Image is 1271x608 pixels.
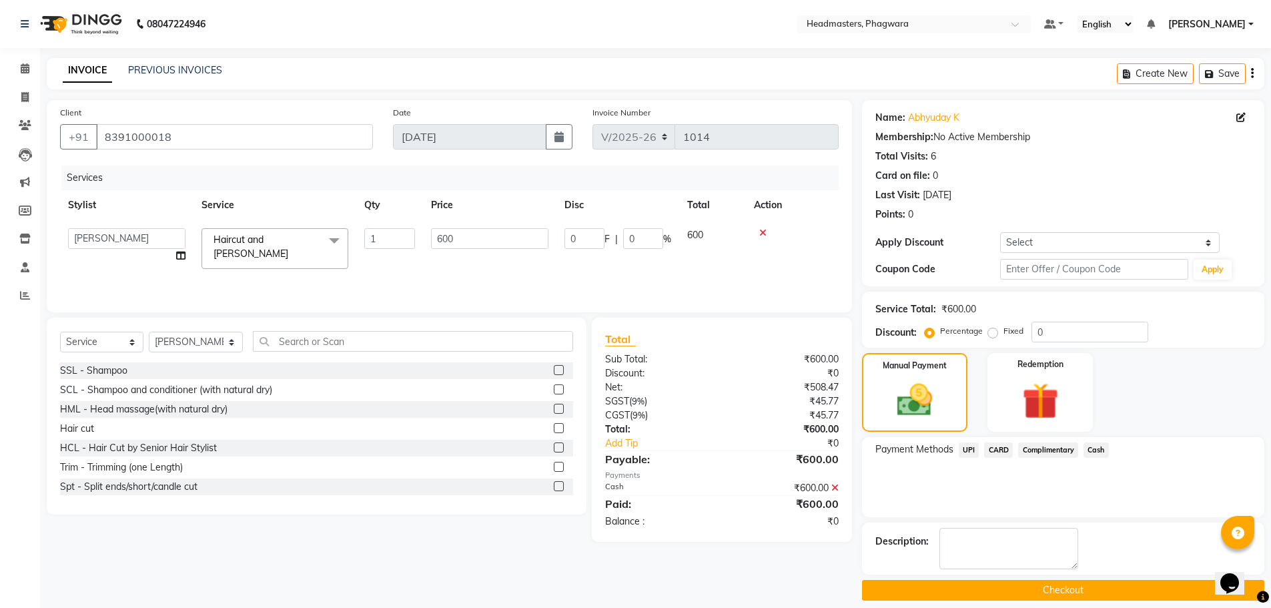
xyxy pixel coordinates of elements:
div: Total Visits: [875,149,928,164]
div: Payments [605,470,838,481]
a: Abhyuday K [908,111,959,125]
div: Trim - Trimming (one Length) [60,461,183,475]
input: Search by Name/Mobile/Email/Code [96,124,373,149]
th: Qty [356,190,423,220]
span: Complimentary [1018,442,1078,458]
div: Hair cut [60,422,94,436]
div: Membership: [875,130,933,144]
span: CARD [984,442,1013,458]
div: Payable: [595,451,722,467]
iframe: chat widget [1215,555,1258,595]
div: ₹600.00 [941,302,976,316]
div: ( ) [595,408,722,422]
div: ₹600.00 [722,481,849,495]
input: Enter Offer / Coupon Code [1000,259,1188,280]
button: Create New [1117,63,1194,84]
div: 6 [931,149,936,164]
label: Manual Payment [883,360,947,372]
div: 0 [933,169,938,183]
button: Apply [1194,260,1232,280]
button: Save [1199,63,1246,84]
span: UPI [959,442,979,458]
div: Balance : [595,515,722,529]
div: Description: [875,535,929,549]
span: CGST [605,409,630,421]
th: Disc [556,190,679,220]
div: Name: [875,111,905,125]
span: Cash [1084,442,1109,458]
div: No Active Membership [875,130,1251,144]
div: ₹508.47 [722,380,849,394]
span: [PERSON_NAME] [1168,17,1246,31]
div: HML - Head massage(with natural dry) [60,402,228,416]
div: HCL - Hair Cut by Senior Hair Stylist [60,441,217,455]
button: Checkout [862,580,1264,601]
div: SSL - Shampoo [60,364,127,378]
span: 9% [632,396,645,406]
div: Points: [875,208,905,222]
span: % [663,232,671,246]
div: Net: [595,380,722,394]
label: Fixed [1003,325,1023,337]
div: Card on file: [875,169,930,183]
label: Redemption [1017,358,1064,370]
div: Sub Total: [595,352,722,366]
div: ₹45.77 [722,394,849,408]
div: Discount: [875,326,917,340]
span: Total [605,332,636,346]
div: ₹600.00 [722,352,849,366]
a: INVOICE [63,59,112,83]
div: 0 [908,208,913,222]
div: Cash [595,481,722,495]
span: Haircut and [PERSON_NAME] [214,234,288,260]
div: Paid: [595,496,722,512]
div: ( ) [595,394,722,408]
label: Invoice Number [592,107,651,119]
button: +91 [60,124,97,149]
label: Client [60,107,81,119]
th: Price [423,190,556,220]
a: PREVIOUS INVOICES [128,64,222,76]
th: Service [193,190,356,220]
div: ₹0 [743,436,849,450]
div: ₹0 [722,366,849,380]
div: Service Total: [875,302,936,316]
div: ₹600.00 [722,496,849,512]
div: ₹45.77 [722,408,849,422]
div: Coupon Code [875,262,1001,276]
div: ₹600.00 [722,451,849,467]
div: Spt - Split ends/short/candle cut [60,480,197,494]
div: Total: [595,422,722,436]
div: ₹600.00 [722,422,849,436]
label: Percentage [940,325,983,337]
span: 600 [687,229,703,241]
div: Services [61,166,849,190]
label: Date [393,107,411,119]
b: 08047224946 [147,5,205,43]
span: SGST [605,395,629,407]
input: Search or Scan [253,331,573,352]
img: _gift.svg [1011,378,1070,424]
th: Total [679,190,746,220]
a: Add Tip [595,436,743,450]
img: _cash.svg [886,380,943,420]
div: [DATE] [923,188,951,202]
div: ₹0 [722,515,849,529]
span: 9% [632,410,645,420]
div: Last Visit: [875,188,920,202]
th: Stylist [60,190,193,220]
img: logo [34,5,125,43]
th: Action [746,190,839,220]
div: Discount: [595,366,722,380]
span: Payment Methods [875,442,953,457]
div: Apply Discount [875,236,1001,250]
a: x [288,248,294,260]
span: F [604,232,610,246]
div: SCL - Shampoo and conditioner (with natural dry) [60,383,272,397]
span: | [615,232,618,246]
